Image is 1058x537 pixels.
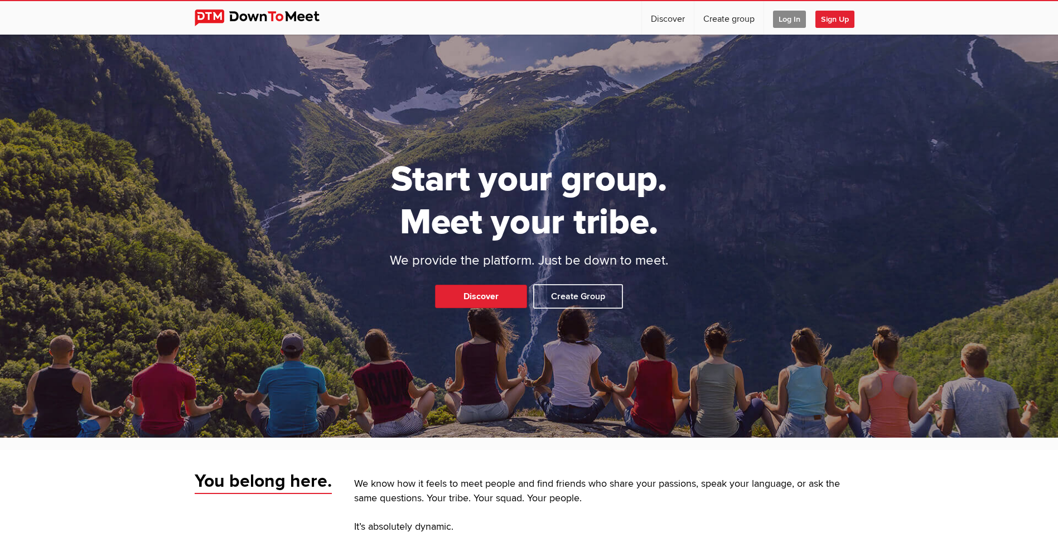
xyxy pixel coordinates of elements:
a: Create Group [533,284,623,309]
p: We know how it feels to meet people and find friends who share your passions, speak your language... [354,477,864,507]
span: You belong here. [195,470,332,495]
p: It’s absolutely dynamic. [354,520,864,535]
a: Discover [435,285,527,308]
img: DownToMeet [195,9,337,26]
h1: Start your group. Meet your tribe. [348,158,711,244]
a: Create group [694,1,764,35]
span: Log In [773,11,806,28]
span: Sign Up [815,11,854,28]
a: Discover [642,1,694,35]
a: Log In [764,1,815,35]
a: Sign Up [815,1,863,35]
